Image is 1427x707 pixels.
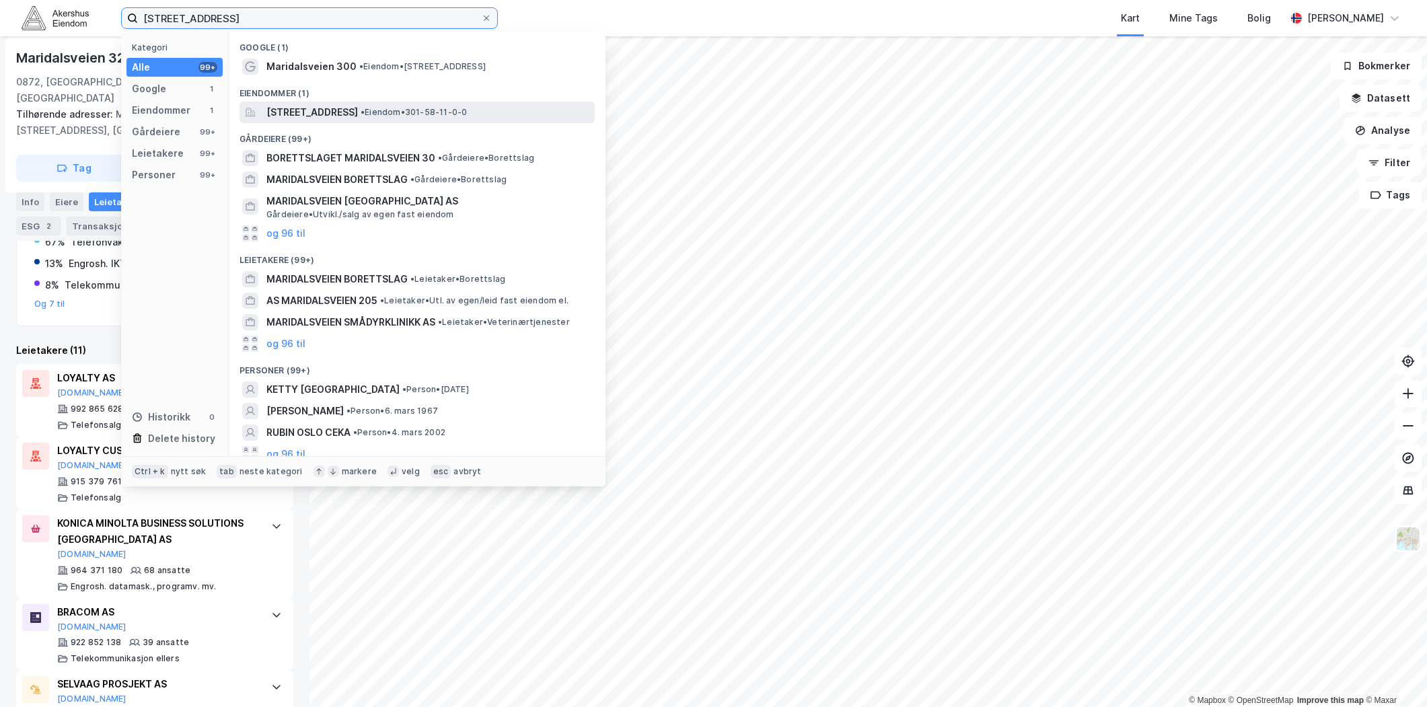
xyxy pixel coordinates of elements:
span: Leietaker • Utl. av egen/leid fast eiendom el. [380,295,569,306]
span: Tilhørende adresser: [16,108,116,120]
span: Gårdeiere • Utvikl./salg av egen fast eiendom [266,209,454,220]
div: Bolig [1247,10,1271,26]
div: LOYALTY CUSTOMER SERVICE AS [57,443,258,459]
div: nytt søk [171,466,207,477]
span: • [361,107,365,117]
div: 1 [207,105,217,116]
span: • [438,317,442,327]
div: 68 ansatte [144,565,190,576]
div: neste kategori [240,466,303,477]
button: og 96 til [266,225,305,241]
button: og 96 til [266,336,305,352]
button: Tag [16,155,132,182]
span: Gårdeiere • Borettslag [438,153,534,163]
div: Mine Tags [1169,10,1218,26]
div: Telekommunikasjon ellers [71,653,180,664]
div: Maridalsveien 323b, [STREET_ADDRESS], [GEOGRAPHIC_DATA] 323d [16,106,283,139]
span: • [410,274,414,284]
div: Engrosh. datamask., programv. mv. [71,581,217,592]
div: 39 ansatte [143,637,189,648]
div: tab [217,465,237,478]
div: Alle [132,59,150,75]
div: BRACOM AS [57,604,258,620]
div: Leietakere [89,192,163,211]
div: Telefonsalg [71,420,121,431]
span: • [402,384,406,394]
span: [STREET_ADDRESS] [266,104,358,120]
span: Person • 6. mars 1967 [346,406,438,416]
div: Eiendommer [132,102,190,118]
span: Leietaker • Veterinærtjenester [438,317,570,328]
button: [DOMAIN_NAME] [57,549,126,560]
div: Leietakere (11) [16,342,293,359]
div: Personer [132,167,176,183]
span: • [346,406,351,416]
button: Tags [1359,182,1422,209]
button: Filter [1357,149,1422,176]
div: LOYALTY AS [57,370,258,386]
div: Info [16,192,44,211]
a: Mapbox [1189,696,1226,705]
span: Maridalsveien 300 [266,59,357,75]
div: Personer (99+) [229,355,606,379]
div: Eiere [50,192,83,211]
div: [PERSON_NAME] [1307,10,1384,26]
div: ESG [16,217,61,235]
div: 99+ [198,148,217,159]
span: Leietaker • Borettslag [410,274,505,285]
div: Gårdeiere [132,124,180,140]
span: KETTY [GEOGRAPHIC_DATA] [266,381,400,398]
span: Person • [DATE] [402,384,469,395]
button: Bokmerker [1331,52,1422,79]
div: 0 [207,412,217,422]
div: 992 865 628 [71,404,123,414]
span: Gårdeiere • Borettslag [410,174,507,185]
div: 0872, [GEOGRAPHIC_DATA], [GEOGRAPHIC_DATA] [16,74,190,106]
iframe: Chat Widget [1360,642,1427,707]
div: 8% [45,277,59,293]
span: • [359,61,363,71]
span: MARIDALSVEIEN [GEOGRAPHIC_DATA] AS [266,193,589,209]
button: og 96 til [266,446,305,462]
button: Datasett [1340,85,1422,112]
button: [DOMAIN_NAME] [57,460,126,471]
span: BORETTSLAGET MARIDALSVEIEN 30 [266,150,435,166]
a: Improve this map [1297,696,1364,705]
div: Engrosh. IKT-utstyr [69,256,159,272]
div: Kontrollprogram for chat [1360,642,1427,707]
span: • [353,427,357,437]
input: Søk på adresse, matrikkel, gårdeiere, leietakere eller personer [138,8,481,28]
div: Gårdeiere (99+) [229,123,606,147]
img: akershus-eiendom-logo.9091f326c980b4bce74ccdd9f866810c.svg [22,6,89,30]
img: Z [1395,526,1421,552]
div: 922 852 138 [71,637,121,648]
span: AS MARIDALSVEIEN 205 [266,293,377,309]
div: KONICA MINOLTA BUSINESS SOLUTIONS [GEOGRAPHIC_DATA] AS [57,515,258,548]
div: Historikk [132,409,190,425]
span: Eiendom • [STREET_ADDRESS] [359,61,486,72]
div: Eiendommer (1) [229,77,606,102]
div: esc [431,465,451,478]
span: MARIDALSVEIEN BORETTSLAG [266,271,408,287]
div: 13% [45,256,63,272]
div: 915 379 761 [71,476,122,487]
div: Ctrl + k [132,465,168,478]
span: Person • 4. mars 2002 [353,427,445,438]
div: Leietakere (99+) [229,244,606,268]
div: Leietakere [132,145,184,161]
div: SELVAAG PROSJEKT AS [57,676,258,692]
div: 964 371 180 [71,565,122,576]
span: RUBIN OSLO CEKA [266,424,351,441]
div: Telefonsalg [71,492,121,503]
button: [DOMAIN_NAME] [57,694,126,704]
span: • [438,153,442,163]
div: Kart [1121,10,1140,26]
div: 2 [42,219,56,233]
span: Eiendom • 301-58-11-0-0 [361,107,467,118]
div: Telefonvakttjenester/telefonsalg [71,234,227,250]
div: velg [402,466,420,477]
div: Transaksjoner [67,217,159,235]
div: Kategori [132,42,223,52]
div: 99+ [198,126,217,137]
button: [DOMAIN_NAME] [57,622,126,632]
